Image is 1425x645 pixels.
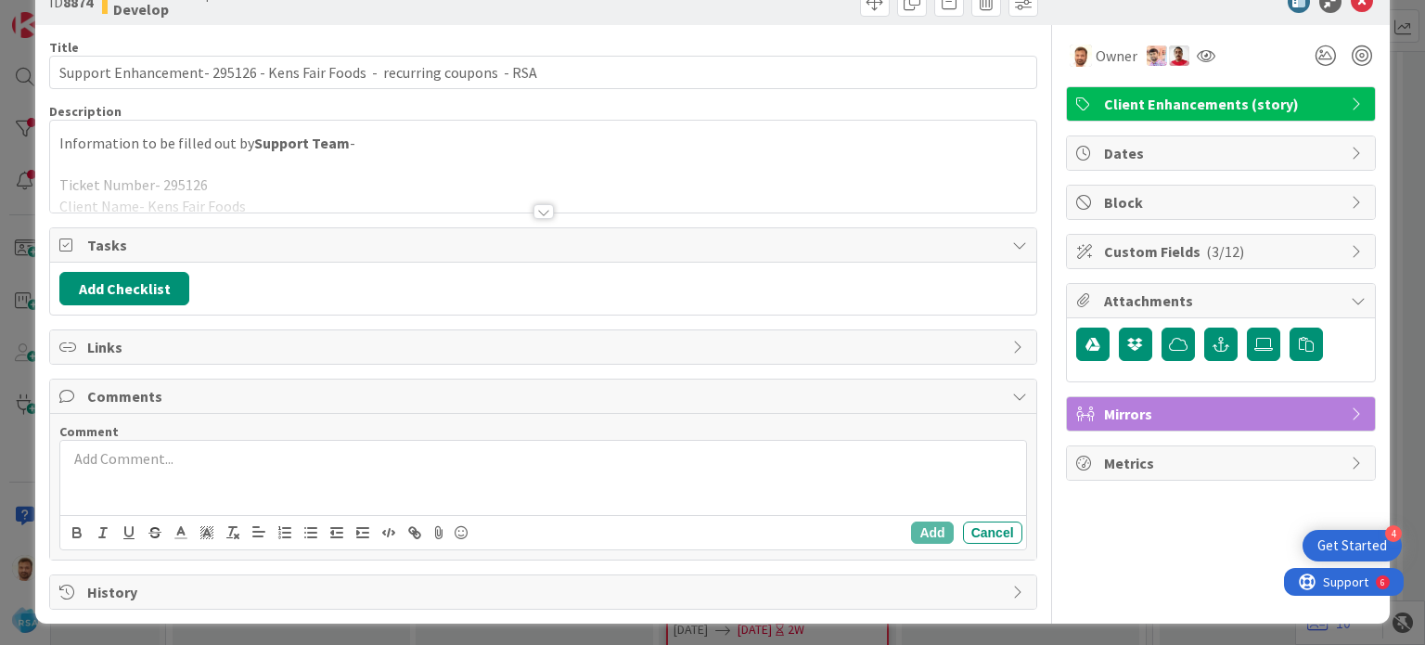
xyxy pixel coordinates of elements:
span: Owner [1096,45,1137,67]
span: History [87,581,1002,603]
span: Support [39,3,84,25]
span: Links [87,336,1002,358]
span: Metrics [1104,452,1342,474]
label: Title [49,39,79,56]
div: 6 [96,7,101,22]
img: RM [1169,45,1189,66]
span: Custom Fields [1104,240,1342,263]
div: Get Started [1317,536,1387,555]
input: type card name here... [49,56,1036,89]
span: Comments [87,385,1002,407]
span: Dates [1104,142,1342,164]
div: Open Get Started checklist, remaining modules: 4 [1303,530,1402,561]
p: Information to be filled out by - [59,133,1026,154]
strong: Support Team [254,134,350,152]
img: AS [1070,45,1092,67]
span: Tasks [87,234,1002,256]
b: Develop [113,2,242,17]
span: ( 3/12 ) [1206,242,1244,261]
img: RS [1147,45,1167,66]
span: Mirrors [1104,403,1342,425]
div: 4 [1385,525,1402,542]
button: Cancel [963,522,1022,544]
span: Attachments [1104,290,1342,312]
span: Description [49,103,122,120]
button: Add Checklist [59,272,189,305]
span: Comment [59,423,119,440]
span: Client Enhancements (story) [1104,93,1342,115]
button: Add [911,522,953,544]
span: Block [1104,191,1342,213]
